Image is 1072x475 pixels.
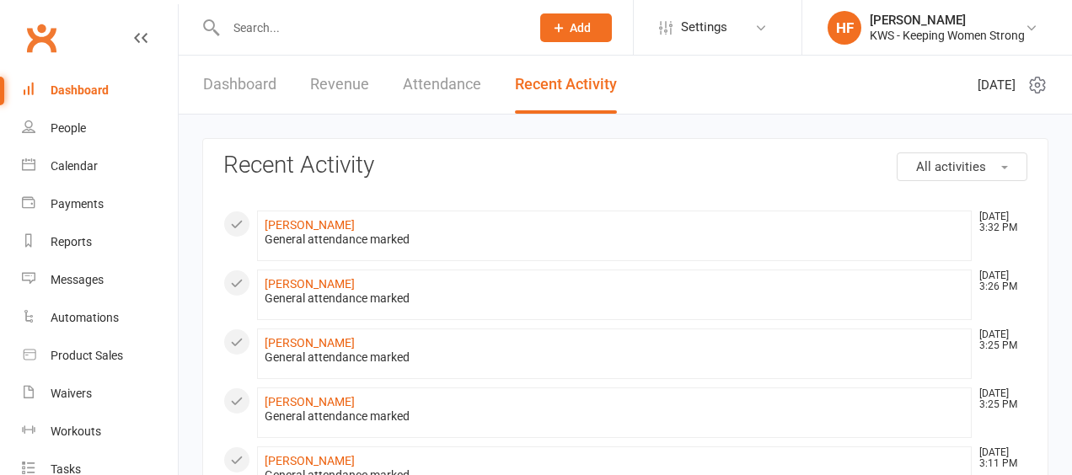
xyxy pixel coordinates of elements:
[265,409,964,424] div: General attendance marked
[265,291,964,306] div: General attendance marked
[51,159,98,173] div: Calendar
[310,56,369,114] a: Revenue
[22,337,178,375] a: Product Sales
[971,270,1026,292] time: [DATE] 3:26 PM
[265,350,964,365] div: General attendance marked
[22,299,178,337] a: Automations
[978,75,1016,95] span: [DATE]
[870,13,1025,28] div: [PERSON_NAME]
[22,72,178,109] a: Dashboard
[22,223,178,261] a: Reports
[22,185,178,223] a: Payments
[22,375,178,413] a: Waivers
[265,395,355,408] a: [PERSON_NAME]
[51,197,104,211] div: Payments
[51,387,92,400] div: Waivers
[681,8,727,46] span: Settings
[971,329,1026,351] time: [DATE] 3:25 PM
[897,152,1027,181] button: All activities
[51,83,109,97] div: Dashboard
[203,56,276,114] a: Dashboard
[22,261,178,299] a: Messages
[265,454,355,467] a: [PERSON_NAME]
[265,218,355,232] a: [PERSON_NAME]
[51,349,123,362] div: Product Sales
[20,17,62,59] a: Clubworx
[51,273,104,286] div: Messages
[51,311,119,324] div: Automations
[22,413,178,451] a: Workouts
[223,152,1027,179] h3: Recent Activity
[265,277,355,291] a: [PERSON_NAME]
[22,109,178,147] a: People
[570,21,591,35] span: Add
[515,56,617,114] a: Recent Activity
[22,147,178,185] a: Calendar
[971,211,1026,233] time: [DATE] 3:32 PM
[828,11,861,45] div: HF
[265,336,355,350] a: [PERSON_NAME]
[51,424,101,438] div: Workouts
[403,56,481,114] a: Attendance
[221,16,518,40] input: Search...
[870,28,1025,43] div: KWS - Keeping Women Strong
[51,235,92,248] div: Reports
[265,232,964,247] div: General attendance marked
[971,447,1026,469] time: [DATE] 3:11 PM
[971,388,1026,410] time: [DATE] 3:25 PM
[540,13,612,42] button: Add
[51,121,86,135] div: People
[916,159,986,174] span: All activities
